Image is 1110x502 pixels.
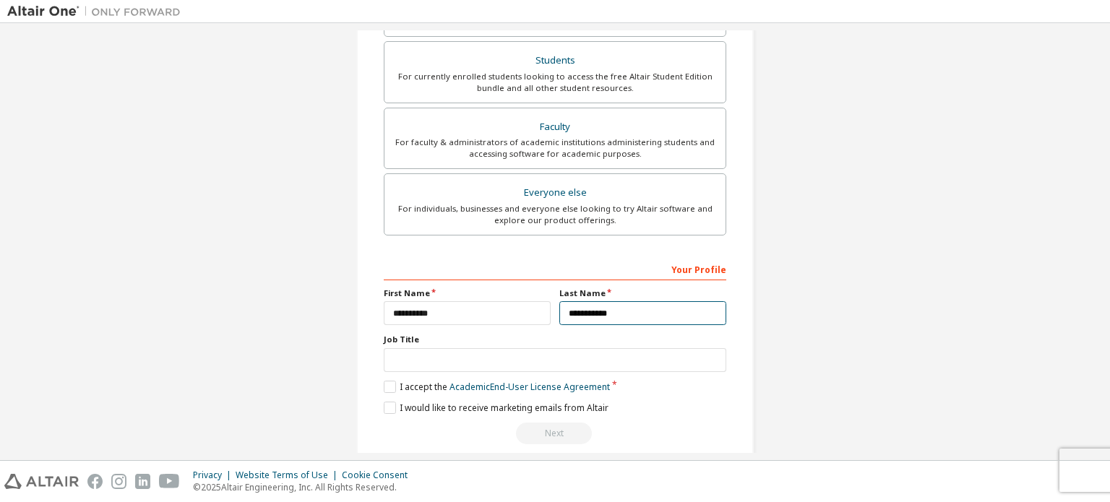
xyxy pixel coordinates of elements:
[135,474,150,489] img: linkedin.svg
[449,381,610,393] a: Academic End-User License Agreement
[342,469,416,481] div: Cookie Consent
[236,469,342,481] div: Website Terms of Use
[159,474,180,489] img: youtube.svg
[384,257,726,280] div: Your Profile
[384,334,726,345] label: Job Title
[393,183,717,203] div: Everyone else
[393,71,717,94] div: For currently enrolled students looking to access the free Altair Student Edition bundle and all ...
[384,402,608,414] label: I would like to receive marketing emails from Altair
[87,474,103,489] img: facebook.svg
[384,287,551,299] label: First Name
[393,117,717,137] div: Faculty
[393,51,717,71] div: Students
[393,203,717,226] div: For individuals, businesses and everyone else looking to try Altair software and explore our prod...
[7,4,188,19] img: Altair One
[193,469,236,481] div: Privacy
[111,474,126,489] img: instagram.svg
[559,287,726,299] label: Last Name
[393,137,717,160] div: For faculty & administrators of academic institutions administering students and accessing softwa...
[384,381,610,393] label: I accept the
[4,474,79,489] img: altair_logo.svg
[384,423,726,444] div: Email already exists
[193,481,416,493] p: © 2025 Altair Engineering, Inc. All Rights Reserved.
